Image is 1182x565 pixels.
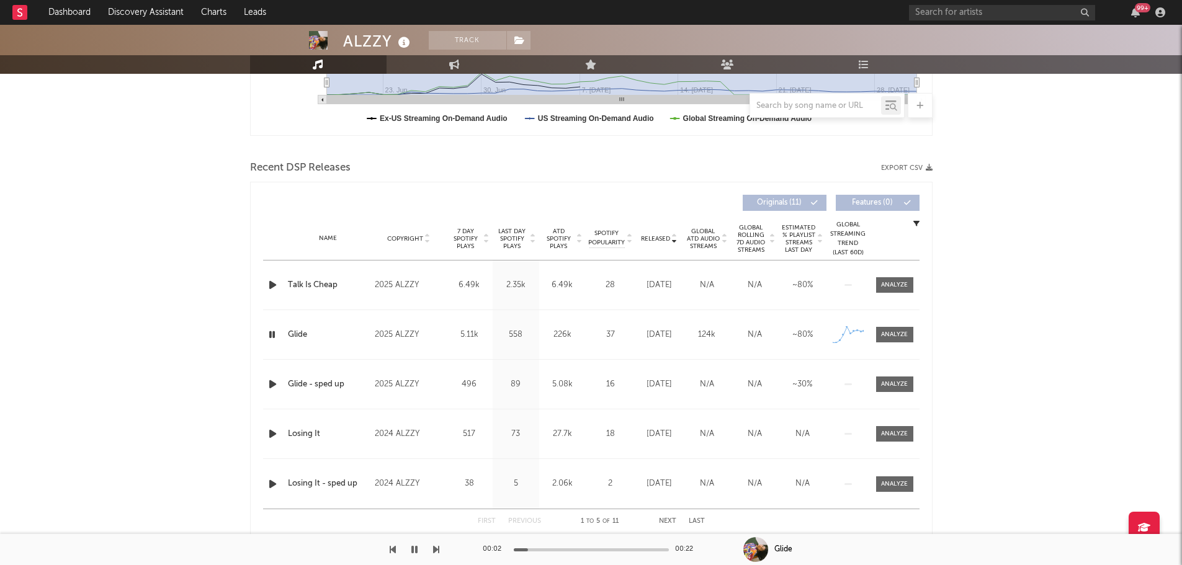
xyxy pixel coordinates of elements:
[449,279,490,291] div: 6.49k
[589,329,632,341] div: 37
[751,199,808,207] span: Originals ( 11 )
[638,428,680,440] div: [DATE]
[375,327,442,342] div: 2025 ALZZY
[782,478,823,490] div: N/A
[734,478,776,490] div: N/A
[774,544,792,555] div: Glide
[380,114,508,123] text: Ex-US Streaming On-Demand Audio
[588,229,625,247] span: Spotify Popularity
[683,114,812,123] text: Global Streaming On-Demand Audio
[288,234,369,243] div: Name
[909,5,1095,20] input: Search for artists
[602,518,610,524] span: of
[496,228,529,250] span: Last Day Spotify Plays
[542,329,583,341] div: 226k
[288,279,369,291] a: Talk Is Cheap
[686,329,728,341] div: 124k
[1135,3,1150,12] div: 99 +
[782,378,823,391] div: ~ 30 %
[537,114,653,123] text: US Streaming On-Demand Audio
[496,428,536,440] div: 73
[734,329,776,341] div: N/A
[686,478,728,490] div: N/A
[542,428,583,440] div: 27.7k
[844,199,901,207] span: Features ( 0 )
[734,224,768,254] span: Global Rolling 7D Audio Streams
[429,31,506,50] button: Track
[288,478,369,490] a: Losing It - sped up
[288,428,369,440] a: Losing It
[375,377,442,392] div: 2025 ALZZY
[734,428,776,440] div: N/A
[638,279,680,291] div: [DATE]
[782,279,823,291] div: ~ 80 %
[288,378,369,391] a: Glide - sped up
[449,378,490,391] div: 496
[1131,7,1140,17] button: 99+
[449,428,490,440] div: 517
[638,478,680,490] div: [DATE]
[542,378,583,391] div: 5.08k
[782,428,823,440] div: N/A
[542,228,575,250] span: ATD Spotify Plays
[686,228,720,250] span: Global ATD Audio Streams
[589,279,632,291] div: 28
[566,514,634,529] div: 1 5 11
[689,518,705,525] button: Last
[686,279,728,291] div: N/A
[881,164,933,172] button: Export CSV
[686,378,728,391] div: N/A
[782,329,823,341] div: ~ 80 %
[343,31,413,51] div: ALZZY
[589,478,632,490] div: 2
[750,101,881,111] input: Search by song name or URL
[675,542,700,557] div: 00:22
[743,195,826,211] button: Originals(11)
[589,378,632,391] div: 16
[638,378,680,391] div: [DATE]
[586,518,594,524] span: to
[250,161,351,176] span: Recent DSP Releases
[449,478,490,490] div: 38
[734,378,776,391] div: N/A
[542,478,583,490] div: 2.06k
[496,378,536,391] div: 89
[496,478,536,490] div: 5
[542,279,583,291] div: 6.49k
[496,279,536,291] div: 2.35k
[449,228,482,250] span: 7 Day Spotify Plays
[734,279,776,291] div: N/A
[288,329,369,341] a: Glide
[589,428,632,440] div: 18
[375,476,442,491] div: 2024 ALZZY
[387,235,423,242] span: Copyright
[686,428,728,440] div: N/A
[478,518,496,525] button: First
[641,235,670,242] span: Released
[836,195,920,211] button: Features(0)
[830,220,867,257] div: Global Streaming Trend (Last 60D)
[375,278,442,293] div: 2025 ALZZY
[375,427,442,442] div: 2024 ALZZY
[449,329,490,341] div: 5.11k
[659,518,676,525] button: Next
[782,224,816,254] span: Estimated % Playlist Streams Last Day
[638,329,680,341] div: [DATE]
[508,518,541,525] button: Previous
[483,542,508,557] div: 00:02
[496,329,536,341] div: 558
